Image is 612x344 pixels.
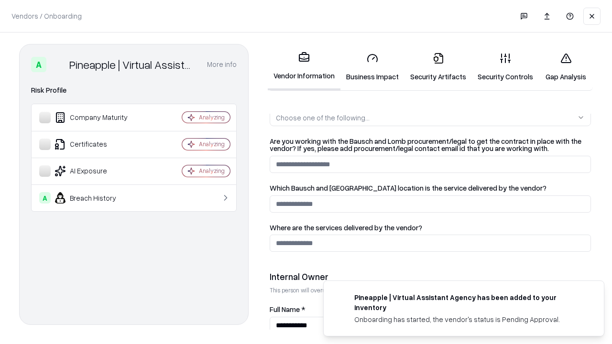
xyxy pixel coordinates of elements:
[270,138,591,152] label: Are you working with the Bausch and Lomb procurement/legal to get the contract in place with the ...
[404,45,472,89] a: Security Artifacts
[11,11,82,21] p: Vendors / Onboarding
[39,139,153,150] div: Certificates
[50,57,66,72] img: Pineapple | Virtual Assistant Agency
[199,167,225,175] div: Analyzing
[207,56,237,73] button: More info
[39,192,51,204] div: A
[270,306,591,313] label: Full Name *
[199,113,225,121] div: Analyzing
[270,109,591,126] button: Choose one of the following...
[270,286,591,294] p: This person will oversee the vendor relationship and coordinate any required assessments or appro...
[270,271,591,282] div: Internal Owner
[69,57,196,72] div: Pineapple | Virtual Assistant Agency
[31,57,46,72] div: A
[539,45,593,89] a: Gap Analysis
[340,45,404,89] a: Business Impact
[39,165,153,177] div: AI Exposure
[354,292,581,312] div: Pineapple | Virtual Assistant Agency has been added to your inventory
[270,184,591,192] label: Which Bausch and [GEOGRAPHIC_DATA] location is the service delivered by the vendor?
[268,44,340,90] a: Vendor Information
[270,224,591,231] label: Where are the services delivered by the vendor?
[335,292,347,304] img: trypineapple.com
[39,112,153,123] div: Company Maturity
[472,45,539,89] a: Security Controls
[39,192,153,204] div: Breach History
[31,85,237,96] div: Risk Profile
[354,314,581,324] div: Onboarding has started, the vendor's status is Pending Approval.
[276,113,370,123] div: Choose one of the following...
[199,140,225,148] div: Analyzing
